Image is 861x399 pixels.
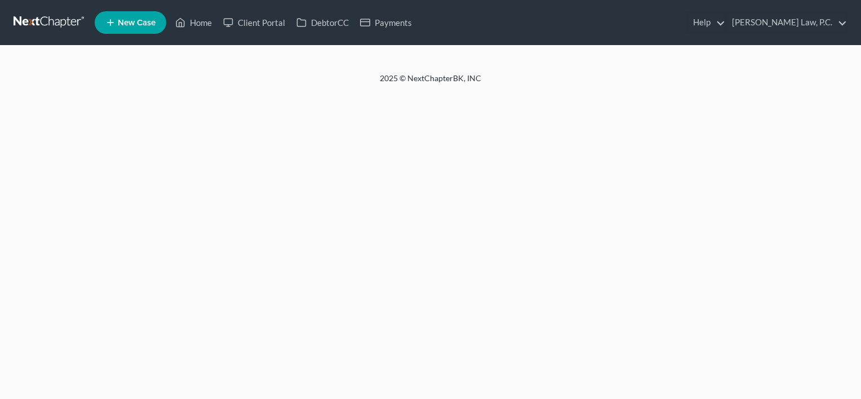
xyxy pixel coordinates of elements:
a: Payments [354,12,418,33]
div: 2025 © NextChapterBK, INC [109,73,752,93]
a: Home [170,12,218,33]
new-legal-case-button: New Case [95,11,166,34]
a: DebtorCC [291,12,354,33]
a: Help [687,12,725,33]
a: Client Portal [218,12,291,33]
a: [PERSON_NAME] Law, P.C. [726,12,847,33]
